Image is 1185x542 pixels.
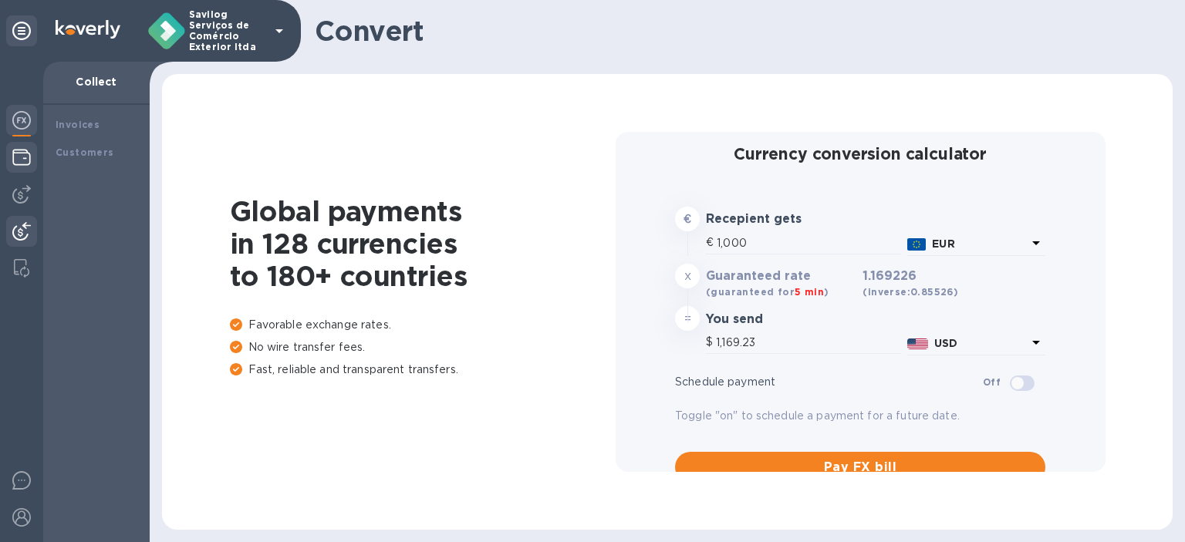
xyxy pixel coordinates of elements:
[717,231,901,254] input: Amount
[934,337,957,349] b: USD
[687,458,1033,476] span: Pay FX bill
[56,74,137,89] p: Collect
[12,111,31,130] img: Foreign exchange
[675,408,1045,424] p: Toggle "on" to schedule a payment for a future date.
[863,269,958,300] h3: 1.169226
[675,452,1045,483] button: Pay FX bill
[706,312,856,327] h3: You send
[706,231,717,254] div: €
[189,9,266,52] p: Savilog Serviços de Comércio Exterior ltda
[907,338,928,349] img: USD
[684,213,691,225] strong: €
[675,264,700,288] div: x
[706,212,856,227] h3: Recepient gets
[983,376,1001,388] b: Off
[56,146,114,158] b: Customers
[675,306,700,331] div: =
[795,286,824,298] span: 5 min
[56,20,120,39] img: Logo
[230,339,616,355] p: No wire transfer fees.
[230,195,616,292] h1: Global payments in 128 currencies to 180+ countries
[6,15,37,46] div: Unpin categories
[706,331,716,354] div: $
[863,286,958,298] b: (inverse: 0.85526 )
[12,148,31,167] img: Wallets
[230,362,616,378] p: Fast, reliable and transparent transfers.
[932,237,954,250] b: EUR
[675,144,1045,163] h2: Currency conversion calculator
[706,269,856,284] h3: Guaranteed rate
[230,317,616,333] p: Favorable exchange rates.
[56,119,100,130] b: Invoices
[315,15,1160,47] h1: Convert
[675,374,983,390] p: Schedule payment
[706,286,829,298] b: (guaranteed for )
[716,331,901,354] input: Amount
